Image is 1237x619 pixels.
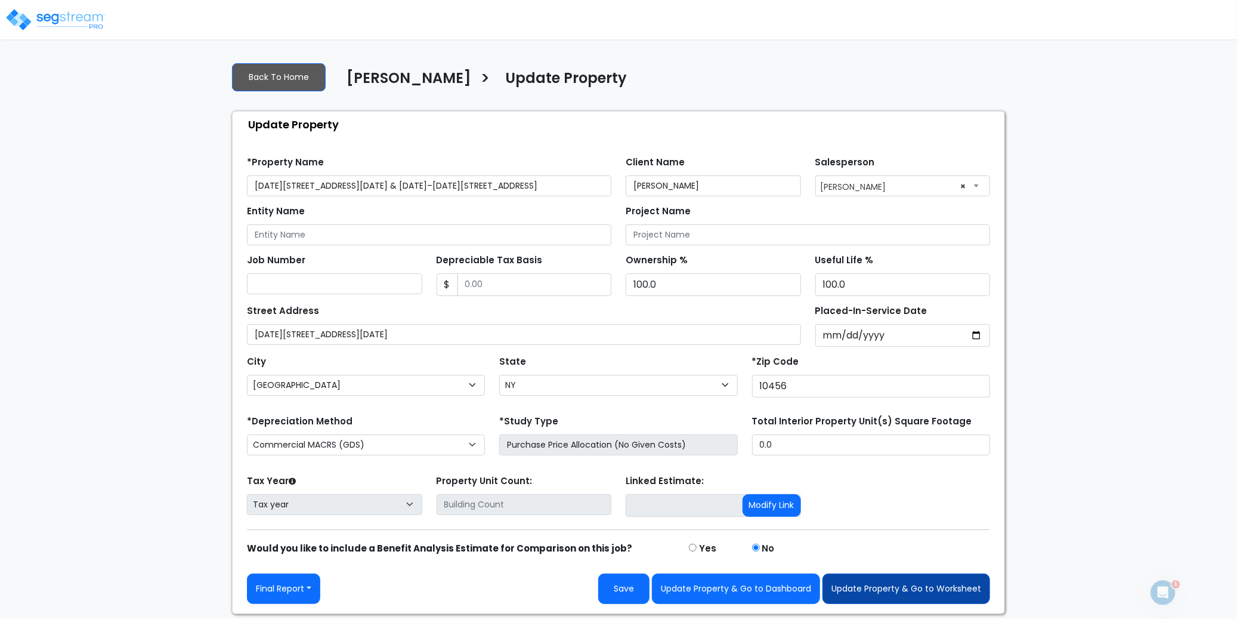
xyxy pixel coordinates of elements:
[626,156,685,170] label: Client Name
[247,324,801,345] input: Street Address
[247,574,320,604] button: Final Report
[437,273,458,296] span: $
[247,542,632,555] strong: Would you like to include a Benefit Analysis Estimate for Comparison on this job?
[496,70,627,95] a: Update Property
[437,475,533,488] label: Property Unit Count:
[626,205,691,218] label: Project Name
[1173,578,1183,588] span: 1
[960,178,966,195] span: ×
[626,224,990,245] input: Project Name
[247,175,611,196] input: Property Name
[626,175,801,196] input: Client Name
[457,273,612,296] input: 0.00
[815,175,991,196] span: Asher Fried
[815,156,875,170] label: Salesperson
[247,224,611,245] input: Entity Name
[815,254,874,267] label: Useful Life %
[652,574,820,604] button: Update Property & Go to Dashboard
[752,375,990,398] input: Zip Code
[5,8,106,32] img: logo_pro_r.png
[347,70,471,90] h4: [PERSON_NAME]
[499,415,558,429] label: *Study Type
[815,304,927,318] label: Placed-In-Service Date
[762,542,775,556] label: No
[626,254,688,267] label: Ownership %
[699,542,716,556] label: Yes
[437,254,543,267] label: Depreciable Tax Basis
[822,574,990,604] button: Update Property & Go to Worksheet
[480,69,490,92] h3: >
[247,355,266,369] label: City
[505,70,627,90] h4: Update Property
[239,112,1004,137] div: Update Property
[815,273,991,296] input: Depreciation
[437,494,612,515] input: Building Count
[247,304,319,318] label: Street Address
[338,70,471,95] a: [PERSON_NAME]
[816,176,990,195] span: Asher Fried
[247,254,305,267] label: Job Number
[626,273,801,296] input: Ownership
[752,355,799,369] label: *Zip Code
[499,355,526,369] label: State
[598,574,650,604] button: Save
[232,63,326,91] a: Back To Home
[626,475,704,488] label: Linked Estimate:
[247,156,324,170] label: *Property Name
[247,475,296,488] label: Tax Year
[247,205,305,218] label: Entity Name
[752,415,972,429] label: Total Interior Property Unit(s) Square Footage
[743,494,801,517] button: Modify Link
[247,415,352,429] label: *Depreciation Method
[752,435,990,455] input: total square foot
[1149,578,1177,607] iframe: Intercom live chat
